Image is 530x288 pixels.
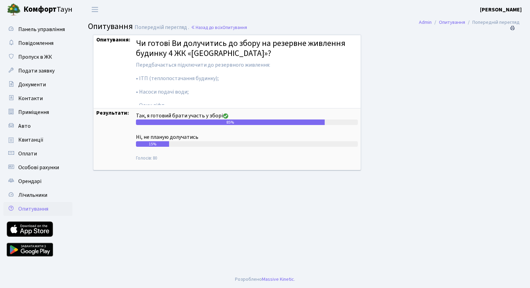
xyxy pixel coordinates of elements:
[3,174,72,188] a: Орендарі
[135,23,189,31] span: Попередній перегляд .
[18,164,59,171] span: Особові рахунки
[465,19,520,26] li: Попередній перегляд
[18,177,41,185] span: Орендарі
[96,109,129,117] strong: Результати:
[18,81,46,88] span: Документи
[419,19,432,26] a: Admin
[136,61,358,69] p: Передбачається підключити до резервного живлення:
[3,147,72,161] a: Оплати
[18,122,31,130] span: Авто
[18,39,53,47] span: Повідомлення
[23,4,57,15] b: Комфорт
[86,4,104,15] button: Переключити навігацію
[18,53,52,61] span: Пропуск в ЖК
[3,188,72,202] a: Лічильники
[3,78,72,92] a: Документи
[439,19,465,26] a: Опитування
[88,20,133,32] span: Опитування
[262,276,294,283] a: Massive Kinetic
[96,36,130,44] strong: Опитування:
[3,161,72,174] a: Особові рахунки
[223,24,247,31] span: Опитування
[18,95,43,102] span: Контакти
[480,6,522,13] b: [PERSON_NAME]
[136,102,358,109] p: • Один ліфт.
[480,6,522,14] a: [PERSON_NAME]
[235,276,295,283] div: Розроблено .
[409,15,530,30] nav: breadcrumb
[3,119,72,133] a: Авто
[3,22,72,36] a: Панель управління
[18,191,47,199] span: Лічильники
[136,75,358,83] p: • ІТП (теплопостачання будинку);
[3,92,72,105] a: Контакти
[191,24,247,31] a: Назад до всіхОпитування
[136,112,358,120] div: Так, я готовий брати участь у зборі
[3,64,72,78] a: Подати заявку
[3,105,72,119] a: Приміщення
[136,133,358,141] div: Ні, не планую долучатись
[3,202,72,216] a: Опитування
[18,205,48,213] span: Опитування
[136,88,358,96] p: • Насоси подачі води;
[7,3,21,17] img: logo.png
[18,108,49,116] span: Приміщення
[3,36,72,50] a: Повідомлення
[3,133,72,147] a: Квитанції
[136,119,325,125] div: 85%
[136,155,358,167] small: Голосів: 80
[18,26,65,33] span: Панель управління
[23,4,72,16] span: Таун
[3,50,72,64] a: Пропуск в ЖК
[18,150,37,157] span: Оплати
[136,141,169,147] div: 15%
[18,136,43,144] span: Квитанції
[136,39,358,59] h4: Чи готові Ви долучитись до збору на резервне живлення будинку 4 ЖК «[GEOGRAPHIC_DATA]»?
[18,67,55,75] span: Подати заявку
